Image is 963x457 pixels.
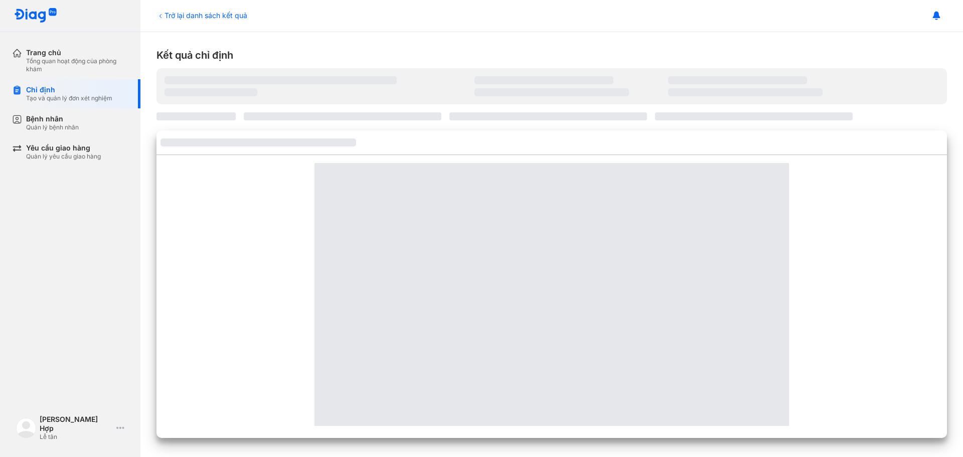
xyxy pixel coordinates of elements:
div: Chỉ định [26,85,112,94]
div: [PERSON_NAME] Hợp [40,415,112,433]
div: Trang chủ [26,48,128,57]
div: Tổng quan hoạt động của phòng khám [26,57,128,73]
div: Lễ tân [40,433,112,441]
div: Yêu cầu giao hàng [26,143,101,153]
div: Quản lý yêu cầu giao hàng [26,153,101,161]
img: logo [16,418,36,438]
div: Trở lại danh sách kết quả [156,10,247,21]
img: logo [14,8,57,24]
div: Quản lý bệnh nhân [26,123,79,131]
div: Tạo và quản lý đơn xét nghiệm [26,94,112,102]
div: Bệnh nhân [26,114,79,123]
div: Kết quả chỉ định [156,48,947,62]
